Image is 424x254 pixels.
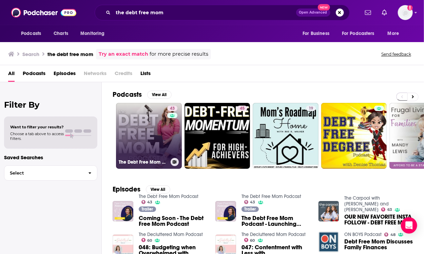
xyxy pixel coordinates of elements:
a: 63 [381,207,392,212]
span: 43 [170,105,175,112]
a: The Debt Free Mom Podcast - Launching February 6, 2023 [242,215,310,227]
h3: Search [22,51,39,57]
a: EpisodesView All [113,185,170,194]
a: Debt Free Mom Discusses Family Finances [344,239,413,250]
a: 19 [253,103,319,169]
span: 43 [147,201,152,204]
img: The Debt Free Mom Podcast - Launching February 6, 2023 [215,201,236,222]
span: Monitoring [80,29,104,38]
button: open menu [16,27,50,40]
h2: Filter By [4,100,97,110]
a: The Carpool with Kelly and Lizz [344,195,389,213]
span: For Podcasters [342,29,374,38]
span: The Debt Free Mom Podcast - Launching [DATE] [242,215,310,227]
a: The Debt Free Mom Podcast [139,194,198,199]
button: View All [147,91,172,99]
span: New [318,4,330,11]
button: Send feedback [379,51,413,57]
span: Trailer [141,207,153,211]
span: for more precise results [150,50,208,58]
img: User Profile [398,5,413,20]
span: Charts [54,29,68,38]
a: Try an exact match [99,50,148,58]
a: Charts [49,27,72,40]
div: Open Intercom Messenger [401,217,417,234]
button: Select [4,165,97,181]
span: 48 [390,233,396,236]
span: 19 [309,105,313,112]
a: OUR NEW FAVORITE INSTA FOLLOW - DEBT FREE MOM [344,214,413,225]
span: Want to filter your results? [10,125,64,129]
span: Credits [115,68,132,82]
button: open menu [383,27,408,40]
a: Lists [140,68,151,82]
a: 60 [141,238,152,242]
span: 43 [250,201,255,204]
a: Episodes [54,68,76,82]
a: 43 [244,200,255,204]
a: 43The Debt Free Mom Podcast [116,103,182,169]
svg: Add a profile image [407,5,413,11]
a: 60 [244,238,255,242]
span: 63 [387,208,392,211]
img: Podchaser - Follow, Share and Rate Podcasts [11,6,76,19]
span: 60 [250,239,255,242]
a: 45 [237,106,247,111]
span: Choose a tab above to access filters. [10,131,64,141]
a: All [8,68,15,82]
button: View All [146,185,170,194]
h2: Episodes [113,185,140,194]
h2: Podcasts [113,90,142,99]
a: 19 [306,106,316,111]
span: Trailer [245,207,256,211]
span: For Business [303,29,329,38]
a: Coming Soon - The Debt Free Mom Podcast [139,215,208,227]
span: Networks [84,68,107,82]
a: PodcastsView All [113,90,172,99]
p: Saved Searches [4,154,97,161]
span: Open Advanced [299,11,327,14]
h3: The Debt Free Mom Podcast [119,159,168,165]
span: More [388,29,399,38]
a: 45 [185,103,250,169]
a: ON BOYS Podcast [344,232,382,237]
a: The Decluttered Mom Podcast [139,232,203,237]
a: The Debt Free Mom Podcast [242,194,301,199]
input: Search podcasts, credits, & more... [113,7,296,18]
button: open menu [338,27,384,40]
span: Select [4,171,83,175]
button: open menu [76,27,113,40]
div: Search podcasts, credits, & more... [95,5,350,20]
h3: the debt free mom [47,51,93,57]
button: Show profile menu [398,5,413,20]
a: Show notifications dropdown [379,7,390,18]
span: 45 [240,105,245,112]
img: Coming Soon - The Debt Free Mom Podcast [113,201,133,222]
a: 43 [141,200,153,204]
span: 60 [147,239,152,242]
a: The Decluttered Mom Podcast [242,232,306,237]
span: Podcasts [21,29,41,38]
img: OUR NEW FAVORITE INSTA FOLLOW - DEBT FREE MOM [319,201,339,222]
button: open menu [298,27,338,40]
img: Debt Free Mom Discusses Family Finances [319,232,339,252]
a: 48 [384,233,396,237]
span: Logged in as JohnJMudgett [398,5,413,20]
button: Open AdvancedNew [296,8,330,17]
a: 43 [167,106,177,111]
a: Show notifications dropdown [362,7,374,18]
a: Podcasts [23,68,45,82]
